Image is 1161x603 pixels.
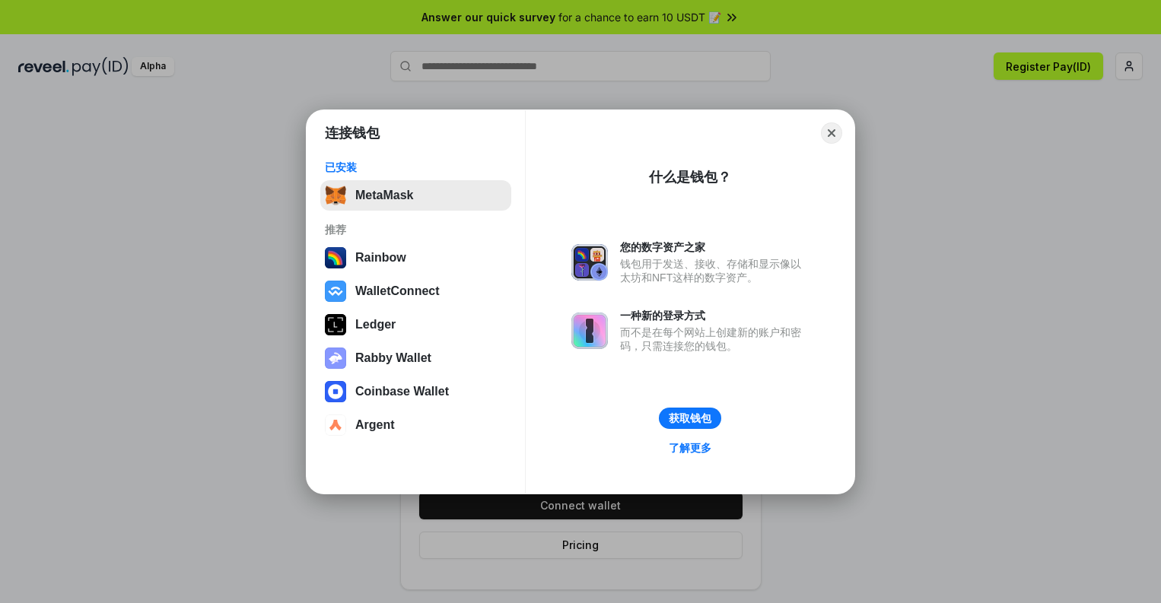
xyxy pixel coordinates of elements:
div: Rabby Wallet [355,351,431,365]
div: 您的数字资产之家 [620,240,809,254]
button: Rainbow [320,243,511,273]
div: 而不是在每个网站上创建新的账户和密码，只需连接您的钱包。 [620,325,809,353]
div: 获取钱包 [669,411,711,425]
div: 推荐 [325,223,507,236]
img: svg+xml,%3Csvg%20xmlns%3D%22http%3A%2F%2Fwww.w3.org%2F2000%2Fsvg%22%20fill%3D%22none%22%20viewBox... [325,348,346,369]
img: svg+xml,%3Csvg%20xmlns%3D%22http%3A%2F%2Fwww.w3.org%2F2000%2Fsvg%22%20fill%3D%22none%22%20viewBox... [571,313,608,349]
button: Coinbase Wallet [320,376,511,407]
h1: 连接钱包 [325,124,380,142]
button: Argent [320,410,511,440]
img: svg+xml,%3Csvg%20width%3D%2228%22%20height%3D%2228%22%20viewBox%3D%220%200%2028%2028%22%20fill%3D... [325,281,346,302]
img: svg+xml,%3Csvg%20width%3D%2228%22%20height%3D%2228%22%20viewBox%3D%220%200%2028%2028%22%20fill%3D... [325,414,346,436]
div: 了解更多 [669,441,711,455]
img: svg+xml,%3Csvg%20xmlns%3D%22http%3A%2F%2Fwww.w3.org%2F2000%2Fsvg%22%20width%3D%2228%22%20height%3... [325,314,346,335]
div: 什么是钱包？ [649,168,731,186]
div: Rainbow [355,251,406,265]
div: 钱包用于发送、接收、存储和显示像以太坊和NFT这样的数字资产。 [620,257,809,284]
div: Argent [355,418,395,432]
img: svg+xml,%3Csvg%20width%3D%22120%22%20height%3D%22120%22%20viewBox%3D%220%200%20120%20120%22%20fil... [325,247,346,268]
button: MetaMask [320,180,511,211]
div: 一种新的登录方式 [620,309,809,322]
button: Close [821,122,842,144]
button: Ledger [320,309,511,340]
button: 获取钱包 [659,408,721,429]
img: svg+xml,%3Csvg%20xmlns%3D%22http%3A%2F%2Fwww.w3.org%2F2000%2Fsvg%22%20fill%3D%22none%22%20viewBox... [571,244,608,281]
div: MetaMask [355,189,413,202]
img: svg+xml,%3Csvg%20fill%3D%22none%22%20height%3D%2233%22%20viewBox%3D%220%200%2035%2033%22%20width%... [325,185,346,206]
div: Coinbase Wallet [355,385,449,398]
button: WalletConnect [320,276,511,306]
img: svg+xml,%3Csvg%20width%3D%2228%22%20height%3D%2228%22%20viewBox%3D%220%200%2028%2028%22%20fill%3D... [325,381,346,402]
div: Ledger [355,318,396,332]
a: 了解更多 [660,438,720,458]
div: WalletConnect [355,284,440,298]
button: Rabby Wallet [320,343,511,373]
div: 已安装 [325,160,507,174]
